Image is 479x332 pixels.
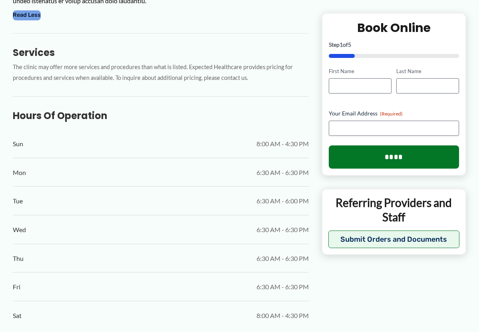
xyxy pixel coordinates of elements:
span: 5 [348,41,351,48]
span: 6:30 AM - 6:30 PM [256,252,309,264]
span: 1 [340,41,343,48]
span: 6:30 AM - 6:30 PM [256,281,309,293]
span: (Required) [380,111,403,117]
span: Sun [13,138,23,150]
button: Submit Orders and Documents [328,230,459,248]
label: Last Name [396,68,459,75]
label: Your Email Address [329,109,459,117]
span: 8:00 AM - 4:30 PM [256,310,309,322]
span: Tue [13,195,23,207]
span: Sat [13,310,22,322]
h3: Hours of Operation [13,109,309,122]
button: Read Less [13,10,41,20]
label: First Name [329,68,392,75]
span: 6:30 AM - 6:00 PM [256,195,309,207]
span: 6:30 AM - 6:30 PM [256,167,309,179]
span: 8:00 AM - 4:30 PM [256,138,309,150]
span: Fri [13,281,20,293]
span: Thu [13,252,24,264]
p: Step of [329,42,459,48]
span: Mon [13,167,26,179]
h3: Services [13,46,309,59]
h2: Book Online [329,20,459,36]
span: 6:30 AM - 6:30 PM [256,224,309,236]
p: Referring Providers and Staff [328,195,459,225]
p: The clinic may offer more services and procedures than what is listed. Expected Healthcare provid... [13,62,309,83]
span: Wed [13,224,26,236]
